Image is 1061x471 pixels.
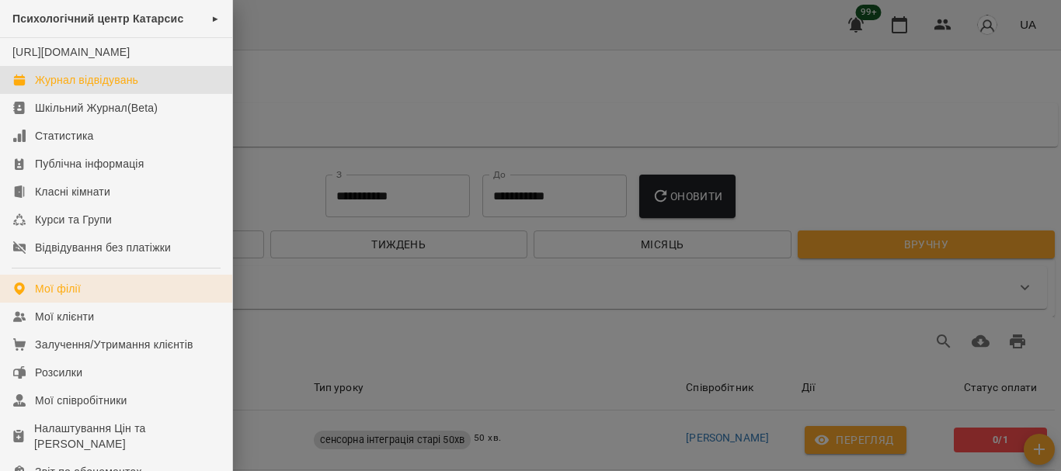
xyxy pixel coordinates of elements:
a: [URL][DOMAIN_NAME] [12,46,130,58]
div: Класні кімнати [35,184,110,199]
div: Відвідування без платіжки [35,240,171,255]
div: Шкільний Журнал(Beta) [35,100,158,116]
div: Розсилки [35,365,82,380]
div: Мої клієнти [35,309,94,324]
div: Курси та Групи [35,212,112,227]
div: Публічна інформація [35,156,144,171]
div: Залучення/Утримання клієнтів [35,337,193,352]
span: ► [211,12,220,25]
div: Мої філії [35,281,81,296]
div: Налаштування Цін та [PERSON_NAME] [34,421,220,452]
div: Журнал відвідувань [35,72,138,88]
div: Статистика [35,128,94,144]
div: Мої співробітники [35,393,127,408]
span: Психологічний центр Катарсис [12,12,183,25]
